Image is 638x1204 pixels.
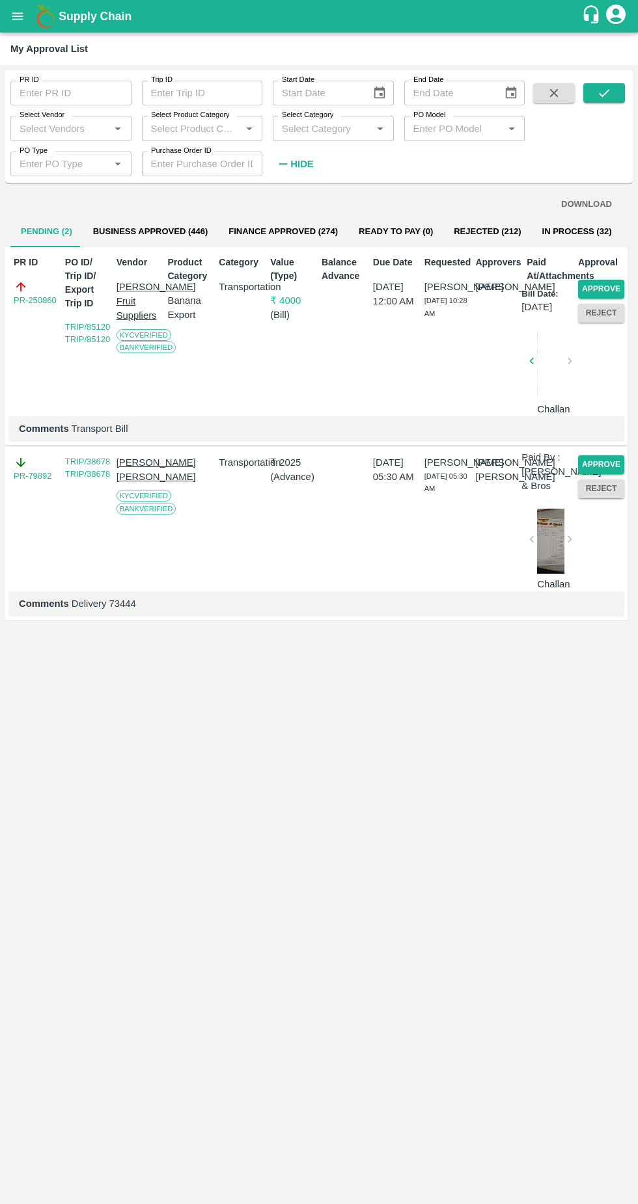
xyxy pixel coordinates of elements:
[581,5,604,28] div: customer-support
[10,40,88,57] div: My Approval List
[604,3,628,30] div: account of current user
[19,421,614,436] p: Transport Bill
[146,120,238,137] input: Select Product Category
[373,256,419,269] p: Due Date
[151,146,212,156] label: Purchase Order ID
[117,490,171,502] span: KYC Verified
[521,450,601,494] p: Paid By : [PERSON_NAME] & Bros
[578,455,624,474] button: Approve
[151,110,230,120] label: Select Product Category
[322,256,368,283] p: Balance Advance
[277,120,368,137] input: Select Category
[219,280,265,294] p: Transportation
[521,300,552,314] p: [DATE]
[20,75,39,85] label: PR ID
[19,423,69,434] b: Comments
[270,455,316,470] p: ₹ 2025
[19,598,69,609] b: Comments
[282,110,333,120] label: Select Category
[475,470,521,484] p: [PERSON_NAME]
[475,256,521,269] p: Approvers
[117,455,163,485] p: [PERSON_NAME] [PERSON_NAME]
[117,329,171,341] span: KYC Verified
[3,1,33,31] button: open drawer
[556,193,617,216] button: DOWNLOAD
[424,297,467,317] span: [DATE] 10:28 AM
[578,280,624,299] button: Approve
[372,120,389,137] button: Open
[117,280,163,323] p: [PERSON_NAME] Fruit Suppliers
[10,81,132,105] input: Enter PR ID
[475,280,521,294] p: [PERSON_NAME]
[219,455,265,470] p: Transportation
[503,120,520,137] button: Open
[33,3,59,29] img: logo
[142,152,263,176] input: Enter Purchase Order ID
[109,155,126,172] button: Open
[20,146,48,156] label: PO Type
[117,256,163,269] p: Vendor
[373,280,419,309] p: [DATE] 12:00 AM
[290,159,313,169] strong: Hide
[408,120,500,137] input: Enter PO Model
[14,256,60,269] p: PR ID
[578,256,624,269] p: Approval
[578,479,624,498] button: Reject
[14,120,106,137] input: Select Vendors
[59,7,581,25] a: Supply Chain
[142,81,263,105] input: Enter Trip ID
[273,81,362,105] input: Start Date
[117,503,176,515] span: Bank Verified
[270,308,316,322] p: ( Bill )
[527,256,573,283] p: Paid At/Attachments
[499,81,523,105] button: Choose date
[14,294,57,307] a: PR-250860
[270,470,316,484] p: ( Advance )
[10,216,83,247] button: Pending (2)
[521,288,558,301] p: Bill Date:
[151,75,173,85] label: Trip ID
[219,256,265,269] p: Category
[19,596,614,611] p: Delivery 73444
[367,81,392,105] button: Choose date
[270,256,316,283] p: Value (Type)
[537,577,564,591] p: Challan
[109,120,126,137] button: Open
[373,455,419,485] p: [DATE] 05:30 AM
[282,75,314,85] label: Start Date
[413,110,446,120] label: PO Model
[413,75,443,85] label: End Date
[424,472,467,493] span: [DATE] 05:30 AM
[167,256,214,283] p: Product Category
[404,81,493,105] input: End Date
[475,455,521,470] p: [PERSON_NAME]
[167,293,214,323] p: Banana Export
[117,341,176,353] span: Bank Verified
[424,455,471,470] p: [PERSON_NAME]
[578,304,624,323] button: Reject
[14,470,52,483] a: PR-79892
[65,457,110,479] a: TRIP/38678 TRIP/38678
[241,120,258,137] button: Open
[537,402,564,416] p: Challan
[424,280,471,294] p: [PERSON_NAME]
[443,216,531,247] button: Rejected (212)
[20,110,64,120] label: Select Vendor
[270,293,316,308] p: ₹ 4000
[218,216,348,247] button: Finance Approved (274)
[273,153,317,175] button: Hide
[65,322,110,345] a: TRIP/85120 TRIP/85120
[59,10,132,23] b: Supply Chain
[14,155,106,172] input: Enter PO Type
[83,216,219,247] button: Business Approved (446)
[348,216,443,247] button: Ready To Pay (0)
[532,216,622,247] button: In Process (32)
[65,256,111,310] p: PO ID/ Trip ID/ Export Trip ID
[424,256,471,269] p: Requested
